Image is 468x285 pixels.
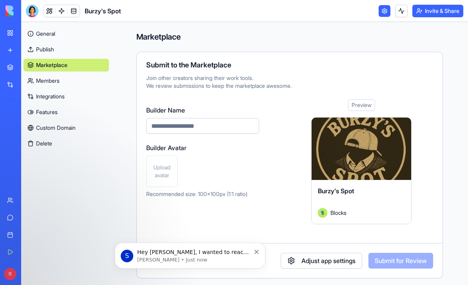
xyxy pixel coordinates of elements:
[318,208,327,218] img: Avatar
[136,31,443,42] h4: Marketplace
[146,190,259,198] p: Recommended size: 100x100px (1:1 ratio)
[5,5,54,16] img: logo
[150,163,174,179] span: Upload avatar
[24,59,109,71] a: Marketplace
[146,74,433,90] div: Join other creators sharing their work tools. We review submissions to keep the marketplace awesome.
[25,23,137,76] span: Hey [PERSON_NAME], I wanted to reach out to make sure everything in Blocks is running smoothly. I...
[143,22,148,28] button: Dismiss notification
[24,27,109,40] a: General
[281,253,362,269] button: Adjust app settings
[311,117,412,224] a: Burzy's SpotAvatarBlocks
[146,156,178,187] div: Upload avatar
[348,99,375,111] div: Preview
[24,74,109,87] a: Members
[146,143,259,152] label: Builder Avatar
[112,226,268,281] iframe: Intercom notifications message
[24,137,109,150] button: Delete
[412,5,463,17] button: Invite & Share
[25,30,139,37] p: Message from Sharon, sent Just now
[24,122,109,134] a: Custom Domain
[24,43,109,56] a: Publish
[85,6,121,16] span: Burzy's Spot
[146,62,433,69] div: Submit to the Marketplace
[146,105,259,115] label: Builder Name
[24,106,109,118] a: Features
[330,209,346,217] span: Blocks
[318,187,354,195] span: Burzy's Spot
[4,268,16,280] span: R
[24,90,109,103] a: Integrations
